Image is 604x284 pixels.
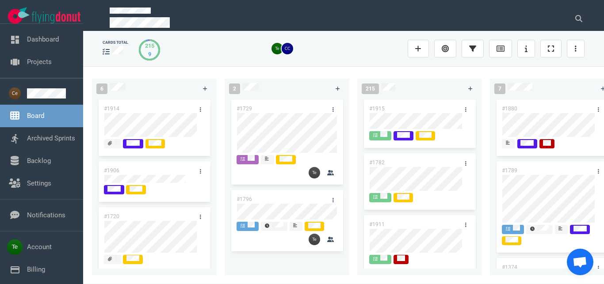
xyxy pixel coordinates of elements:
div: cards total [103,40,128,45]
a: #1796 [237,196,252,202]
a: Backlog [27,157,51,165]
a: #1911 [369,221,385,227]
a: Account [27,243,52,251]
div: 215 [145,42,154,50]
img: 26 [271,43,283,54]
div: 9 [145,50,154,58]
img: Flying Donut text logo [32,11,80,23]
a: Settings [27,179,51,187]
a: Notifications [27,211,65,219]
img: 26 [282,43,293,54]
img: 26 [309,167,320,178]
a: Board [27,112,44,120]
a: #1729 [237,106,252,112]
a: Dashboard [27,35,59,43]
span: 215 [362,83,379,94]
a: #1374 [502,264,517,270]
a: #1880 [502,106,517,112]
a: #1789 [502,167,517,174]
a: #1720 [104,213,119,220]
div: Chat abierto [567,249,593,275]
a: #1782 [369,159,385,166]
span: 7 [494,83,505,94]
a: Billing [27,265,45,273]
span: 2 [229,83,240,94]
img: 26 [309,234,320,245]
a: #1915 [369,106,385,112]
a: #1914 [104,106,119,112]
a: Projects [27,58,52,66]
a: #1906 [104,167,119,174]
a: Archived Sprints [27,134,75,142]
span: 6 [96,83,107,94]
